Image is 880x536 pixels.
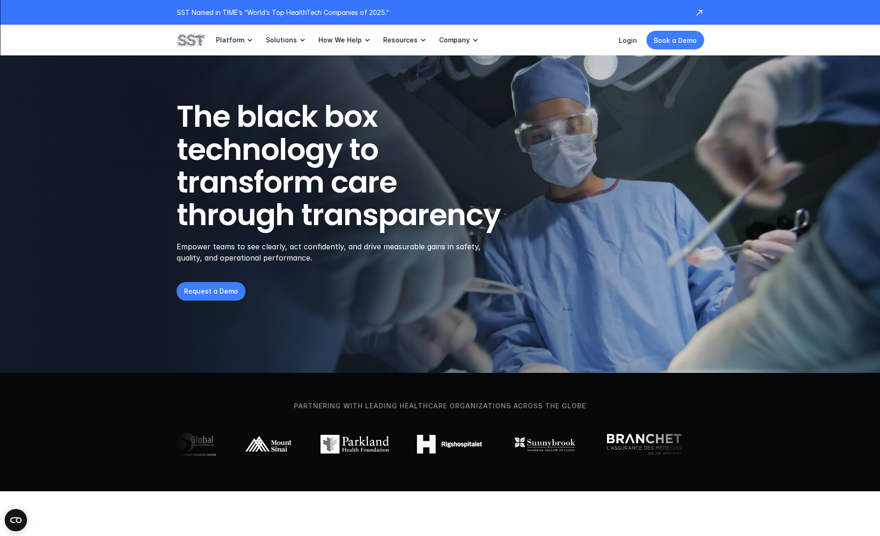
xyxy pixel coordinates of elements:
[177,282,246,301] a: Request a Demo
[619,36,637,44] a: Login
[439,36,470,44] p: Company
[646,31,704,49] a: Book a Demo
[177,100,546,232] h1: The black box technology to transform care through transparency
[383,36,417,44] p: Resources
[321,435,389,454] img: Parkland logo
[177,7,685,17] p: SST Named in TIME’s “World’s Top HealthTech Companies of 2025."
[16,401,864,411] p: Partnering with leading healthcare organizations across the globe
[177,241,493,263] p: Empower teams to see clearly, act confidently, and drive measurable gains in safety, quality, and...
[417,435,482,454] img: Rigshospitalet logo
[184,286,238,296] p: Request a Demo
[216,36,244,44] p: Platform
[510,435,579,454] img: Sunnybrook logo
[266,36,297,44] p: Solutions
[318,36,362,44] p: How We Help
[177,32,205,48] img: SST logo
[216,25,254,55] a: Platform
[244,435,293,454] img: Mount Sinai logo
[654,35,696,45] p: Book a Demo
[5,509,27,531] button: Open CMP widget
